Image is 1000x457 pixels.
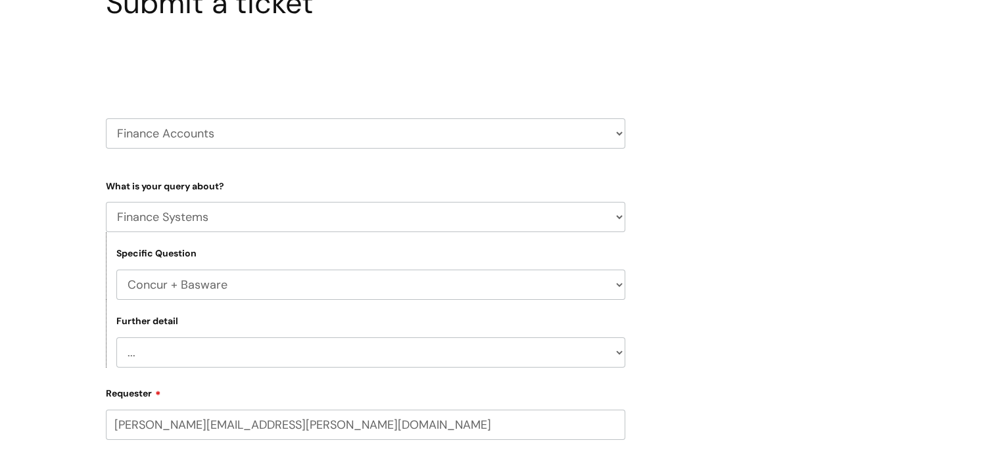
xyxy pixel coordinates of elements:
[106,410,625,440] input: Email
[106,178,625,192] label: What is your query about?
[106,383,625,399] label: Requester
[116,248,197,259] label: Specific Question
[116,316,178,327] label: Further detail
[106,51,625,76] h2: Select issue type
